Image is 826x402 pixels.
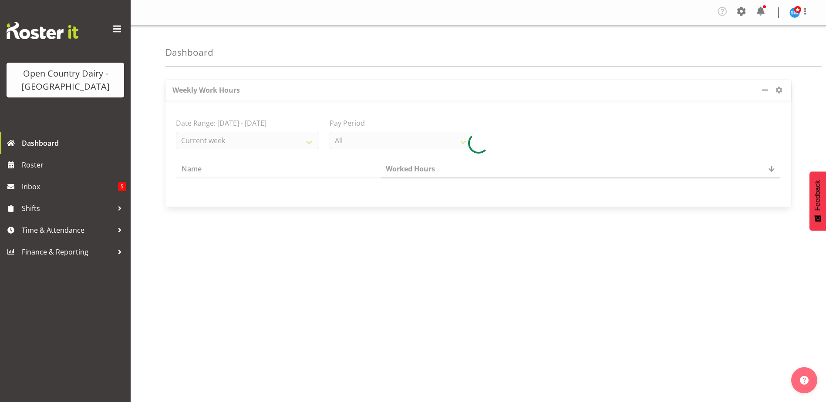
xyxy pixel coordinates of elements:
button: Feedback - Show survey [809,171,826,231]
div: Open Country Dairy - [GEOGRAPHIC_DATA] [15,67,115,93]
span: Roster [22,158,126,171]
img: steve-webb7510.jpg [789,7,800,18]
span: Feedback [814,180,822,211]
span: Finance & Reporting [22,245,113,258]
h4: Dashboard [165,47,213,57]
span: Inbox [22,180,118,193]
span: Shifts [22,202,113,215]
span: 5 [118,182,126,191]
span: Time & Attendance [22,224,113,237]
span: Dashboard [22,137,126,150]
img: Rosterit website logo [7,22,78,39]
img: help-xxl-2.png [800,376,809,385]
